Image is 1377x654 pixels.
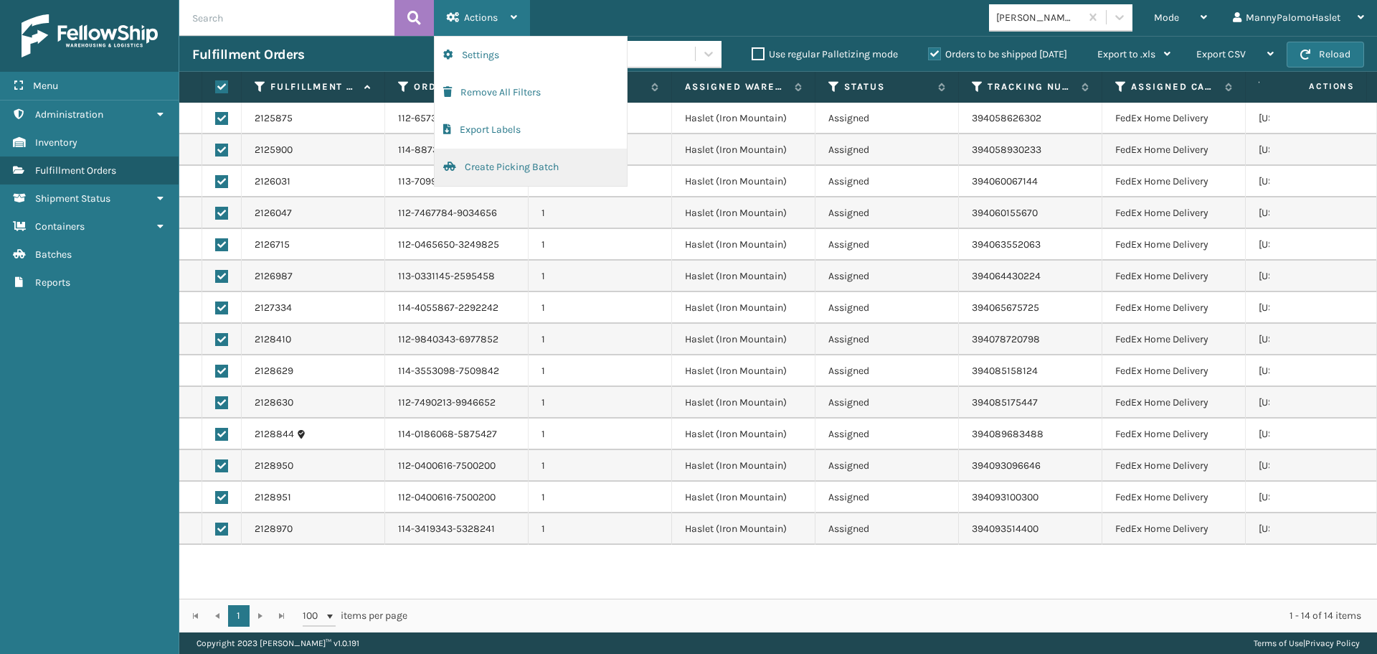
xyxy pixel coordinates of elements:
td: Assigned [815,324,959,355]
td: 1 [529,450,672,482]
div: | [1254,632,1360,654]
label: Orders to be shipped [DATE] [928,48,1067,60]
td: Assigned [815,292,959,324]
td: 112-0400616-7500200 [385,450,529,482]
td: Assigned [815,355,959,387]
td: Haslet (Iron Mountain) [672,387,815,419]
a: 2128970 [255,522,293,536]
td: 1 [529,482,672,513]
td: FedEx Home Delivery [1102,292,1246,324]
td: Assigned [815,103,959,134]
a: 394078720798 [972,333,1040,345]
td: FedEx Home Delivery [1102,261,1246,292]
a: 394058626302 [972,112,1041,124]
td: FedEx Home Delivery [1102,197,1246,229]
td: 1 [529,229,672,261]
td: 1 [529,387,672,419]
td: FedEx Home Delivery [1102,482,1246,513]
td: FedEx Home Delivery [1102,103,1246,134]
img: logo [22,14,158,57]
span: Administration [35,108,103,121]
span: Mode [1154,11,1179,24]
td: Assigned [815,197,959,229]
td: 113-7099868-0311407 [385,166,529,197]
td: 112-6573659-5164240 [385,103,529,134]
td: FedEx Home Delivery [1102,450,1246,482]
td: FedEx Home Delivery [1102,229,1246,261]
td: 113-0331145-2595458 [385,261,529,292]
td: Assigned [815,166,959,197]
td: FedEx Home Delivery [1102,324,1246,355]
td: Haslet (Iron Mountain) [672,229,815,261]
button: Create Picking Batch [435,149,627,186]
div: [PERSON_NAME] Brands [996,10,1082,25]
td: Haslet (Iron Mountain) [672,261,815,292]
label: Order Number [414,80,501,93]
p: Copyright 2023 [PERSON_NAME]™ v 1.0.191 [197,632,359,654]
label: Assigned Carrier Service [1131,80,1218,93]
div: 1 - 14 of 14 items [427,609,1361,623]
button: Reload [1287,42,1364,67]
td: 114-8873375-1345801 [385,134,529,166]
td: 1 [529,355,672,387]
button: Export Labels [435,111,627,149]
td: Haslet (Iron Mountain) [672,513,815,545]
a: 394064430224 [972,270,1041,282]
a: 394060155670 [972,207,1038,219]
a: 394065675725 [972,302,1039,314]
a: 394093096646 [972,459,1041,472]
td: Assigned [815,450,959,482]
td: FedEx Home Delivery [1102,387,1246,419]
span: Containers [35,220,85,233]
span: Reports [35,276,70,289]
a: 2126047 [255,206,292,220]
a: 394093100300 [972,491,1038,503]
td: Haslet (Iron Mountain) [672,482,815,513]
a: 2128844 [255,427,294,442]
span: Export to .xls [1097,48,1155,60]
td: FedEx Home Delivery [1102,355,1246,387]
td: FedEx Home Delivery [1102,419,1246,450]
span: Menu [33,80,58,92]
td: Assigned [815,419,959,450]
a: 2128410 [255,332,291,347]
label: Status [844,80,931,93]
a: 2128950 [255,459,293,473]
td: 114-3419343-5328241 [385,513,529,545]
td: Assigned [815,134,959,166]
label: Use regular Palletizing mode [752,48,898,60]
a: 394063552063 [972,238,1041,251]
a: 1 [228,605,250,627]
td: 1 [529,197,672,229]
td: 112-9840343-6977852 [385,324,529,355]
span: Batches [35,248,72,261]
a: 2125900 [255,143,293,157]
td: 1 [529,419,672,450]
td: 112-7467784-9034656 [385,197,529,229]
td: Haslet (Iron Mountain) [672,292,815,324]
a: Terms of Use [1254,638,1303,648]
button: Remove All Filters [435,74,627,111]
td: 112-0465650-3249825 [385,229,529,261]
td: Assigned [815,482,959,513]
h3: Fulfillment Orders [192,46,304,63]
td: Assigned [815,261,959,292]
a: 2126987 [255,269,293,284]
a: 2127334 [255,301,292,315]
label: Assigned Warehouse [685,80,787,93]
td: 1 [529,324,672,355]
td: 114-3553098-7509842 [385,355,529,387]
span: Fulfillment Orders [35,164,116,177]
a: 394085175447 [972,396,1038,408]
td: FedEx Home Delivery [1102,166,1246,197]
a: 2126031 [255,174,290,189]
td: Assigned [815,387,959,419]
td: 112-7490213-9946652 [385,387,529,419]
td: Haslet (Iron Mountain) [672,419,815,450]
a: 2126715 [255,238,290,252]
td: FedEx Home Delivery [1102,513,1246,545]
td: Haslet (Iron Mountain) [672,355,815,387]
span: items per page [303,605,407,627]
a: 2125875 [255,111,293,126]
td: FedEx Home Delivery [1102,134,1246,166]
